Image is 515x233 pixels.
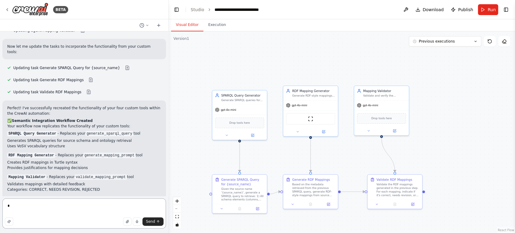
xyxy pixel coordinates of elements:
p: Perfect! I've successfully recreated the functionality of your four custom tools within the CrewA... [7,105,161,116]
code: RDF Mapping Generator [7,153,55,158]
span: Drop tools here [371,116,392,121]
li: Provides justifications for mapping decisions [7,165,161,171]
p: - Replaces your tool [7,174,161,180]
div: Generate SPARQL Query for {source_name} [221,177,264,186]
button: Open in side panel [382,128,407,134]
button: Open in side panel [250,206,265,212]
div: RDF Mapping GeneratorGenerate RDF-style mappings from source schema to semantic view ontology usi... [283,86,338,137]
button: Upload files [123,217,132,226]
div: RDF Mapping Generator [292,89,335,93]
div: Mapping ValidatorValidate and verify the correctness of generated RDF mappings, providing detaile... [354,86,409,136]
button: zoom out [173,205,181,213]
button: zoom in [173,197,181,205]
button: No output available [301,202,320,207]
button: Download [413,4,446,15]
div: SPARQL Query GeneratorGenerate SPARQL queries for retrieving source schema and ontology informati... [212,90,267,140]
p: - Replaces your tool [7,152,161,158]
div: Validate and verify the correctness of generated RDF mappings, providing detailed feedback and re... [363,94,406,97]
nav: breadcrumb [191,7,274,13]
button: Previous executions [409,36,481,46]
g: Edge from 3a6092ab-23bb-482b-8c45-5e8eadde9497 to 99c42ab9-2dec-4cd2-83fd-2281e61f7a69 [270,190,280,196]
button: No output available [230,206,249,212]
p: Your workflow now replicates the functionality of your custom tools: [7,123,161,129]
div: Version 1 [173,36,189,41]
span: Previous executions [419,39,455,44]
div: Validate the RDF mappings generated in the previous step. For each mapping, indicate if it's corr... [376,183,419,197]
div: Mapping Validator [363,89,406,93]
button: Switch to previous chat [137,22,151,29]
div: Generate RDF-style mappings from source schema to semantic view ontology using Turtle syntax base... [292,94,335,97]
div: Validate RDF Mappings [376,177,412,182]
button: Run [478,4,498,15]
span: Send [146,219,155,224]
img: ScrapeWebsiteTool [308,116,313,122]
li: Validates mappings with detailed feedback [7,181,161,187]
button: fit view [173,213,181,221]
h2: ✅ [7,118,161,123]
span: Updating task Generate SPARQL Query for {source_name} [13,65,120,70]
div: Generate RDF MappingsBased on the metadata retrieved from the previous SPARQL query, generate RDF... [283,174,338,209]
p: Now let me update the tasks to incorporate the functionality from your custom tools: [7,44,161,55]
span: gpt-4o-mini [363,104,378,107]
g: Edge from 50349dbc-0675-4222-8280-4543c7e8d18e to 99c42ab9-2dec-4cd2-83fd-2281e61f7a69 [308,139,313,172]
g: Edge from 46f4cd6f-d7b3-4ae0-a555-741fcb2cacd7 to 3a6092ab-23bb-482b-8c45-5e8eadde9497 [237,142,242,172]
button: Open in side panel [240,132,265,138]
button: Start a new chat [154,22,164,29]
div: Generate SPARQL queries for retrieving source schema and ontology information from semantic views... [221,98,264,102]
code: SPARQL Query Generator [7,131,57,136]
code: generate_mapping_prompt [83,153,136,158]
span: Download [423,7,444,13]
g: Edge from 99c42ab9-2dec-4cd2-83fd-2281e61f7a69 to ec9ec37a-b915-41b0-88b2-4fcc824564cd [341,190,364,194]
div: Based on the metadata retrieved from the previous SPARQL query, generate RDF-style mappings from ... [292,183,335,197]
button: Execution [203,19,231,31]
strong: Semantic Integration Workflow Created [12,119,93,123]
button: Visual Editor [171,19,203,31]
li: Creates RDF mappings in Turtle syntax [7,160,161,165]
p: - Replaces your tool [7,131,161,136]
div: BETA [53,6,68,13]
li: Uses VoSV vocabulary structure [7,143,161,149]
span: gpt-4o-mini [221,108,236,112]
button: Open in side panel [311,129,336,135]
li: Categories: CORRECT, NEEDS REVISION, REJECTED [7,187,161,192]
button: Publish [448,4,475,15]
button: Send [142,217,164,226]
div: Generate SPARQL Query for {source_name}Given the source name '{source_name}', generate a SPARQL q... [212,174,267,213]
div: SPARQL Query Generator [221,93,264,98]
code: Mapping Validator [7,174,46,180]
div: Generate RDF Mappings [292,177,330,182]
a: React Flow attribution [498,228,514,232]
li: Generates SPARQL queries for source schema and ontology retrieval [7,138,161,143]
button: Click to speak your automation idea [133,217,141,226]
span: Publish [458,7,473,13]
button: Open in side panel [321,202,336,207]
span: Run [488,7,496,13]
span: Updating task Generate RDF Mappings [13,78,84,82]
button: Hide left sidebar [172,5,181,14]
span: Updating task Validate RDF Mappings [13,90,81,94]
div: Given the source name '{source_name}', generate a SPARQL query to retrieve: 1) All schema element... [221,187,264,201]
span: gpt-4o-mini [292,104,307,107]
button: Show right sidebar [502,5,510,14]
code: generate_sparql_query [85,131,133,136]
button: toggle interactivity [173,221,181,228]
button: Open in side panel [405,202,420,207]
div: React Flow controls [173,197,181,228]
div: Validate RDF MappingsValidate the RDF mappings generated in the previous step. For each mapping, ... [367,174,423,209]
span: Drop tools here [229,121,250,125]
img: Logo [12,3,48,16]
code: validate_mapping_prompt [75,174,127,180]
button: No output available [385,202,404,207]
g: Edge from 4bfe23a8-c112-4e26-9c65-9876f4ff042e to ec9ec37a-b915-41b0-88b2-4fcc824564cd [379,138,397,172]
a: Studio [191,7,204,12]
button: Improve this prompt [5,217,13,226]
